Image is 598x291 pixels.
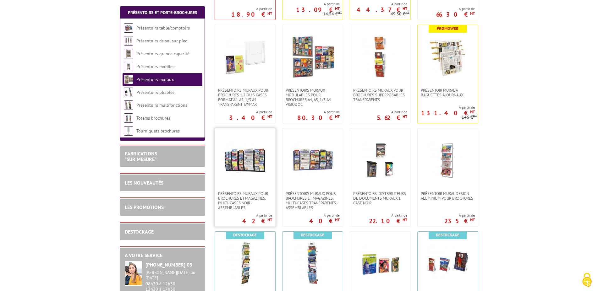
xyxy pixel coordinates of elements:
img: Tourniquets brochures [124,126,133,136]
sup: HT [403,114,407,119]
span: A partir de [377,110,407,115]
span: PRÉSENTOIRS MURAUX POUR BROCHURES ET MAGAZINES, MULTI-CASES NOIR - ASSEMBLABLES [218,191,272,210]
img: Totems brochures [124,113,133,123]
a: PRÉSENTOIRS MURAUX POUR BROCHURES ET MAGAZINES, MULTI-CASES TRANSPARENTS - ASSEMBLABLES [283,191,343,210]
p: 66.30 € [436,13,475,16]
span: A partir de [231,6,272,11]
span: A partir de [436,6,475,11]
a: PRÉSENTOIRS MURAUX POUR BROCHURES 1,2 OU 3 CASES FORMAT A4, A5, 1/3 A4 TRANSPARENT TAYMAR [215,88,275,107]
img: PRÉSENTOIR MURAL DESIGN ALUMINIUM POUR BROCHURES [426,138,470,182]
a: PRÉSENTOIR MURAL DESIGN ALUMINIUM POUR BROCHURES [418,191,478,201]
sup: HT [267,11,272,16]
p: 131.40 € [421,111,475,115]
span: PRÉSENTOIRS MURAUX POUR BROCHURES 1,2 OU 3 CASES FORMAT A4, A5, 1/3 A4 TRANSPARENT TAYMAR [218,88,272,107]
span: A partir de [309,213,340,218]
p: 5.62 € [377,116,407,120]
a: FABRICATIONS"Sur Mesure" [125,150,157,162]
p: 13.09 € [296,8,340,12]
img: Présentoirs table/comptoirs [124,23,133,33]
img: Présentoirs muraux [124,75,133,84]
img: Présentoir mural 4 baguettes à journaux [426,35,470,78]
span: PRÉSENTOIR MURAL DESIGN ALUMINIUM POUR BROCHURES [421,191,475,201]
img: widget-service.jpg [125,261,142,286]
p: 14.54 € [323,12,342,16]
button: Cookies (fenêtre modale) [576,270,598,291]
p: 146 € [462,115,477,120]
span: A partir de [283,2,340,7]
img: PRÉSENTOIRS MURAUX POUR BROCHURES ET REVUES [291,241,335,285]
a: Présentoir mural 4 baguettes à journaux [418,88,478,97]
b: Destockage [233,232,257,238]
p: 235 € [444,219,475,223]
strong: [PHONE_NUMBER] 03 [145,261,192,268]
sup: HT [470,109,475,115]
span: A partir de [444,213,475,218]
h2: A votre service [125,253,200,258]
p: 3.40 € [229,116,272,120]
span: A partir de [418,105,475,110]
span: PRÉSENTOIRS-DISTRIBUTEURS DE DOCUMENTS MURAUX 1 CASE NOIR [353,191,407,205]
sup: HT [470,11,475,16]
span: A partir de [350,2,407,7]
a: Présentoirs muraux modulables pour brochures A4, A5, 1/3 A4 VISIODOC [283,88,343,107]
span: Présentoirs muraux modulables pour brochures A4, A5, 1/3 A4 VISIODOC [286,88,340,107]
sup: HT [335,217,340,223]
a: PRÉSENTOIRS MURAUX POUR BROCHURES SUPERPOSABLES TRANSPARENTS [350,88,410,102]
a: Présentoirs multifonctions [136,102,187,108]
img: Présentoirs multifonctions [124,100,133,110]
a: Présentoirs de sol sur pied [136,38,187,44]
a: Présentoirs table/comptoirs [136,25,190,31]
span: PRÉSENTOIRS MURAUX POUR BROCHURES SUPERPOSABLES TRANSPARENTS [353,88,407,102]
a: Tourniquets brochures [136,128,180,134]
div: [PERSON_NAME][DATE] au [DATE] [145,270,200,281]
img: PRÉSENTOIRS-DISTRIBUTEURS DE DOCUMENTS MURAUX 1 CASE NOIR [358,138,402,182]
span: PRÉSENTOIRS MURAUX POUR BROCHURES ET MAGAZINES, MULTI-CASES TRANSPARENTS - ASSEMBLABLES [286,191,340,210]
b: Promoweb [437,26,458,31]
span: A partir de [242,213,272,218]
sup: HT [403,217,407,223]
a: Totems brochures [136,115,170,121]
a: Présentoirs et Porte-brochures [128,10,197,15]
img: PRÉSENTOIRS MURAUX POUR BROCHURES SUPERPOSABLES TRANSPARENTS [358,35,402,78]
a: Présentoirs pliables [136,89,174,95]
a: LES PROMOTIONS [125,204,164,210]
b: Destockage [436,232,459,238]
img: Présentoirs pliables [124,88,133,97]
img: Présentoirs de sol sur pied [124,36,133,46]
img: PRÉSENTOIR MURAL 9 COMPARTIMENTS FORMAT A4 [223,241,267,285]
sup: HT [335,114,340,119]
p: 80.30 € [297,116,340,120]
img: Présentoirs muraux modulables pour brochures A4, A5, 1/3 A4 VISIODOC [291,35,335,78]
span: Présentoir mural 4 baguettes à journaux [421,88,475,97]
span: A partir de [369,213,407,218]
sup: HT [470,217,475,223]
a: Présentoirs grande capacité [136,51,189,57]
p: 18.90 € [231,13,272,16]
p: 44.37 € [357,8,407,12]
a: LES NOUVEAUTÉS [125,180,163,186]
p: 22.10 € [369,219,407,223]
img: Présentoirs mobiles [124,62,133,71]
span: A partir de [297,110,340,115]
p: 49.30 € [391,12,409,16]
img: Cookies (fenêtre modale) [579,272,595,288]
b: Destockage [301,232,324,238]
a: Présentoirs muraux [136,77,174,82]
sup: HT [267,114,272,119]
a: Présentoirs mobiles [136,64,174,69]
span: A partir de [229,110,272,115]
img: PRÉSENTOIRS MURAUX POUR BROCHURES ET MAGAZINES, MULTI-CASES TRANSPARENTS - ASSEMBLABLES [291,138,335,182]
p: 40 € [309,219,340,223]
a: DESTOCKAGE [125,229,154,235]
img: PRÉSENTOIRS MURAUX POUR BROCHURES ET MAGAZINES, MULTI-CASES NOIR - ASSEMBLABLES [223,138,267,182]
a: PRÉSENTOIRS MURAUX POUR BROCHURES ET MAGAZINES, MULTI-CASES NOIR - ASSEMBLABLES [215,191,275,210]
a: PRÉSENTOIRS-DISTRIBUTEURS DE DOCUMENTS MURAUX 1 CASE NOIR [350,191,410,205]
sup: HT [405,10,409,15]
img: Présentoirs grande capacité [124,49,133,58]
img: Présentoirs muraux Eco simple case A5, A4 & 1/3 A4 [358,241,402,285]
sup: HT [267,217,272,223]
sup: HT [403,6,407,11]
sup: HT [335,6,340,11]
p: 42 € [242,219,272,223]
img: PRÉSENTOIRS MURAUX POUR BROCHURES 1,2 OU 3 CASES FORMAT A4, A5, 1/3 A4 TRANSPARENT TAYMAR [223,35,267,78]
